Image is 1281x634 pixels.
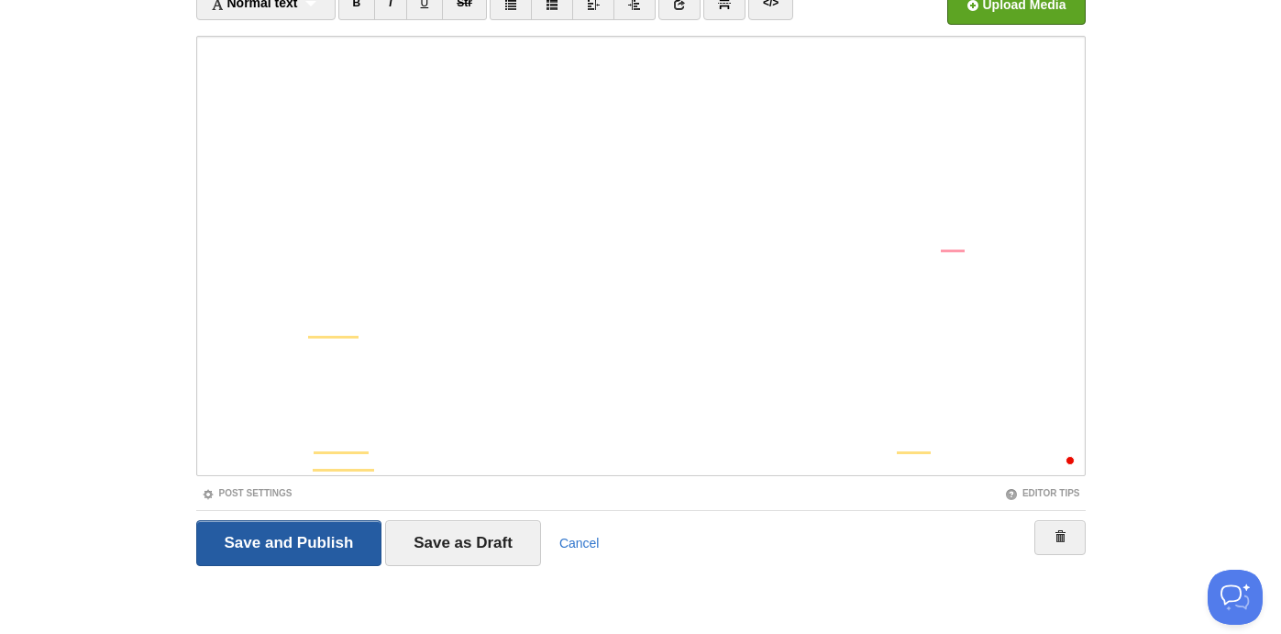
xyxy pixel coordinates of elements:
[1005,488,1080,498] a: Editor Tips
[1208,570,1263,625] iframe: Help Scout Beacon - Open
[196,520,382,566] input: Save and Publish
[559,536,600,551] a: Cancel
[385,520,541,566] input: Save as Draft
[202,488,293,498] a: Post Settings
